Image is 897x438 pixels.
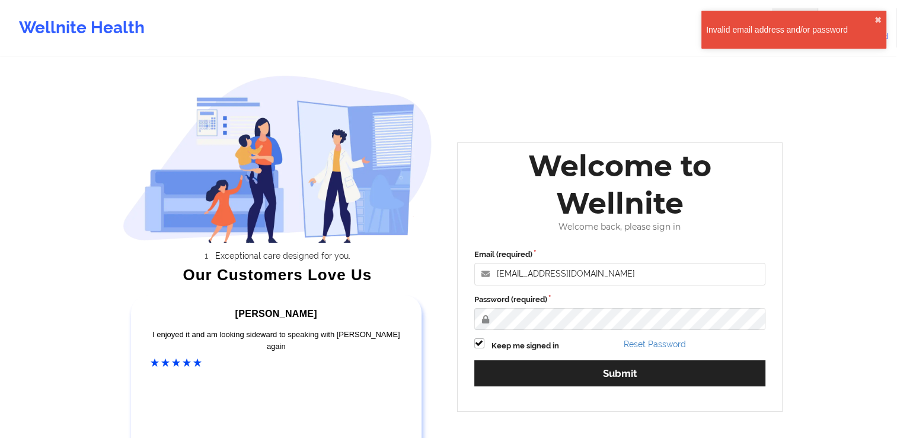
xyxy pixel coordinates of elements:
[706,24,874,36] div: Invalid email address and/or password
[491,340,559,352] label: Keep me signed in
[466,222,774,232] div: Welcome back, please sign in
[624,339,686,349] a: Reset Password
[474,249,766,261] label: Email (required)
[474,263,766,285] input: Email address
[474,294,766,306] label: Password (required)
[874,15,882,25] button: close
[123,269,432,281] div: Our Customers Love Us
[123,75,432,243] img: wellnite-auth-hero_200.c722682e.png
[235,309,317,319] span: [PERSON_NAME]
[151,329,402,353] div: I enjoyed it and am looking sideward to speaking with [PERSON_NAME] again
[474,360,766,386] button: Submit
[133,251,432,261] li: Exceptional care designed for you.
[466,147,774,222] div: Welcome to Wellnite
